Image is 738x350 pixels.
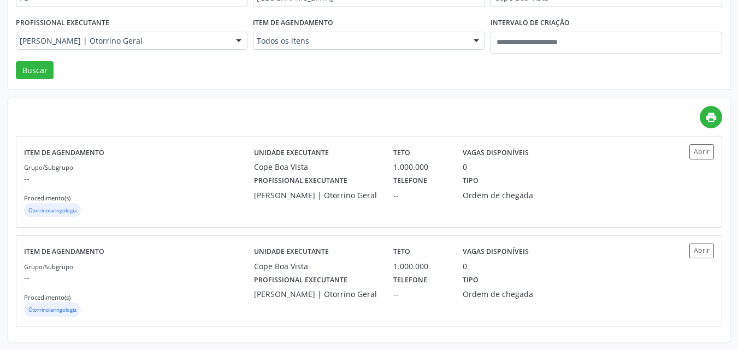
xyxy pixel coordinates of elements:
small: Grupo/Subgrupo [24,263,73,271]
a: print [700,106,722,128]
div: -- [393,189,447,201]
div: [PERSON_NAME] | Otorrino Geral [254,288,378,300]
label: Unidade executante [254,144,329,161]
label: Profissional executante [254,272,347,289]
div: Cope Boa Vista [254,260,378,272]
small: Grupo/Subgrupo [24,163,73,171]
small: Otorrinolaringologia [28,306,76,313]
label: Item de agendamento [24,244,104,260]
label: Tipo [463,272,479,289]
button: Abrir [689,144,714,159]
div: Cope Boa Vista [254,161,378,173]
div: Ordem de chegada [463,288,552,300]
label: Item de agendamento [24,144,104,161]
div: 0 [463,260,467,272]
label: Vagas disponíveis [463,244,529,260]
label: Teto [393,244,410,260]
label: Unidade executante [254,244,329,260]
label: Teto [393,144,410,161]
i: print [705,111,717,123]
div: [PERSON_NAME] | Otorrino Geral [254,189,378,201]
div: 1.000.000 [393,161,447,173]
label: Intervalo de criação [491,15,570,32]
small: Procedimento(s) [24,293,70,301]
small: Otorrinolaringologia [28,207,76,214]
button: Abrir [689,244,714,258]
label: Profissional executante [16,15,109,32]
div: 1.000.000 [393,260,447,272]
span: [PERSON_NAME] | Otorrino Geral [20,35,225,46]
p: -- [24,272,254,283]
div: 0 [463,161,467,173]
label: Item de agendamento [253,15,333,32]
button: Buscar [16,61,54,80]
label: Vagas disponíveis [463,144,529,161]
small: Procedimento(s) [24,194,70,202]
p: -- [24,173,254,184]
div: Ordem de chegada [463,189,552,201]
span: Todos os itens [257,35,462,46]
label: Telefone [393,173,427,189]
label: Profissional executante [254,173,347,189]
div: -- [393,288,447,300]
label: Tipo [463,173,479,189]
label: Telefone [393,272,427,289]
